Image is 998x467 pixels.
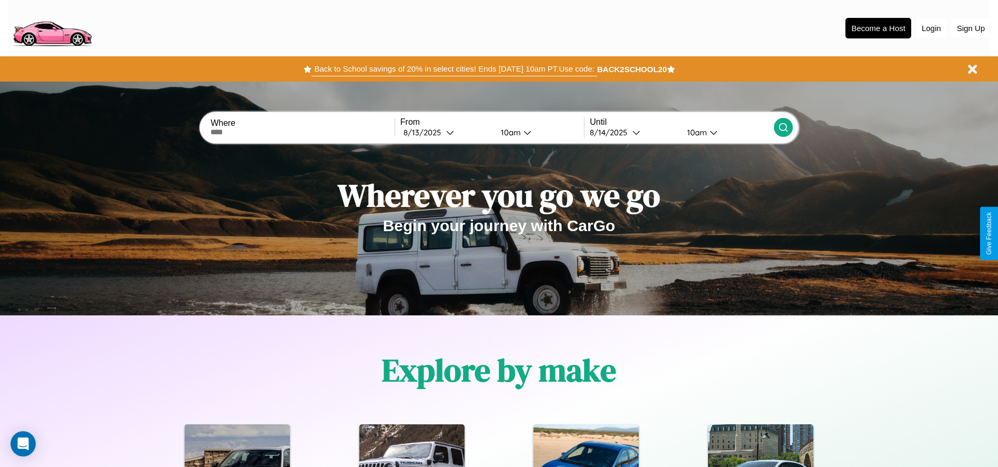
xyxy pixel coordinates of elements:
[679,127,774,138] button: 10am
[8,5,96,49] img: logo
[404,127,446,137] div: 8 / 13 / 2025
[916,18,946,38] button: Login
[985,212,993,255] div: Give Feedback
[492,127,584,138] button: 10am
[210,118,394,128] label: Where
[496,127,523,137] div: 10am
[400,117,584,127] label: From
[952,18,990,38] button: Sign Up
[845,18,911,38] button: Become a Host
[682,127,710,137] div: 10am
[590,127,632,137] div: 8 / 14 / 2025
[311,62,597,76] button: Back to School savings of 20% in select cities! Ends [DATE] 10am PT.Use code:
[400,127,492,138] button: 8/13/2025
[590,117,773,127] label: Until
[11,431,36,456] div: Open Intercom Messenger
[382,349,616,392] h1: Explore by make
[597,65,667,74] b: BACK2SCHOOL20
